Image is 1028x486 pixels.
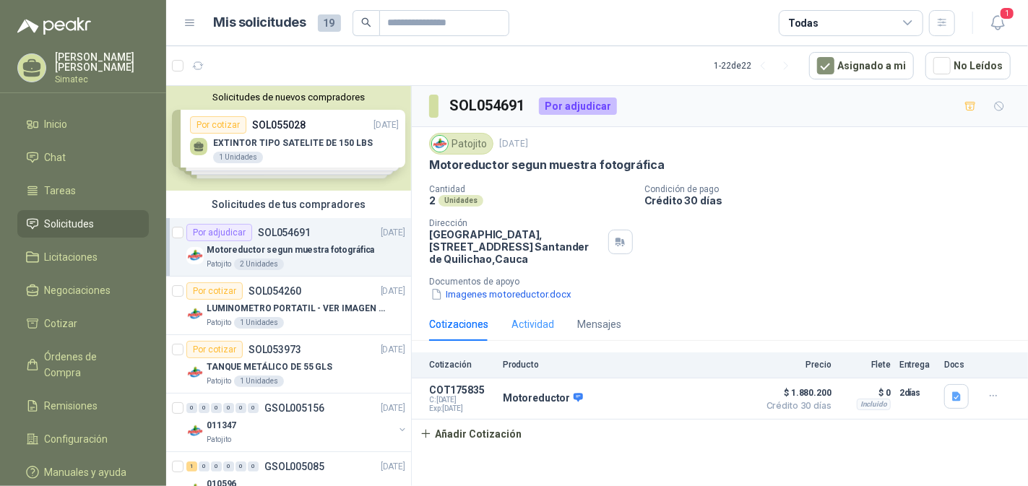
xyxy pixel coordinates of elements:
[381,226,405,240] p: [DATE]
[429,277,1022,287] p: Documentos de apoyo
[499,137,528,151] p: [DATE]
[840,360,891,370] p: Flete
[211,403,222,413] div: 0
[186,403,197,413] div: 0
[17,243,149,271] a: Licitaciones
[999,6,1015,20] span: 1
[186,305,204,323] img: Company Logo
[45,116,68,132] span: Inicio
[361,17,371,27] span: search
[429,396,494,404] span: C: [DATE]
[17,277,149,304] a: Negociaciones
[214,12,306,33] h1: Mis solicitudes
[207,419,236,433] p: 011347
[429,194,436,207] p: 2
[17,459,149,486] a: Manuales y ayuda
[450,95,527,117] h3: SOL054691
[207,360,332,374] p: TANQUE METÁLICO DE 55 GLS
[381,343,405,357] p: [DATE]
[236,461,246,472] div: 0
[429,316,488,332] div: Cotizaciones
[166,86,411,191] div: Solicitudes de nuevos compradoresPor cotizarSOL055028[DATE] EXTINTOR TIPO SATELITE DE 150 LBS1 Un...
[439,195,483,207] div: Unidades
[788,15,818,31] div: Todas
[207,434,231,446] p: Patojito
[248,461,259,472] div: 0
[899,384,936,402] p: 2 días
[264,403,324,413] p: GSOL005156
[45,316,78,331] span: Cotizar
[644,184,1022,194] p: Condición de pago
[45,183,77,199] span: Tareas
[45,149,66,165] span: Chat
[432,136,448,152] img: Company Logo
[429,228,602,265] p: [GEOGRAPHIC_DATA], [STREET_ADDRESS] Santander de Quilichao , Cauca
[429,404,494,413] span: Exp: [DATE]
[166,335,411,394] a: Por cotizarSOL053973[DATE] Company LogoTANQUE METÁLICO DE 55 GLSPatojito1 Unidades
[381,460,405,474] p: [DATE]
[429,384,494,396] p: COT175835
[45,464,127,480] span: Manuales y ayuda
[223,461,234,472] div: 0
[172,92,405,103] button: Solicitudes de nuevos compradores
[809,52,914,79] button: Asignado a mi
[17,310,149,337] a: Cotizar
[207,376,231,387] p: Patojito
[186,399,408,446] a: 0 0 0 0 0 0 GSOL005156[DATE] Company Logo011347Patojito
[503,360,751,370] p: Producto
[234,376,284,387] div: 1 Unidades
[207,317,231,329] p: Patojito
[55,52,149,72] p: [PERSON_NAME] [PERSON_NAME]
[503,392,583,405] p: Motoreductor
[899,360,936,370] p: Entrega
[207,243,374,257] p: Motoreductor segun muestra fotográfica
[166,277,411,335] a: Por cotizarSOL054260[DATE] Company LogoLUMINOMETRO PORTATIL - VER IMAGEN ADJUNTAPatojito1 Unidades
[249,344,301,355] p: SOL053973
[45,431,108,447] span: Configuración
[186,341,243,358] div: Por cotizar
[186,247,204,264] img: Company Logo
[186,282,243,300] div: Por cotizar
[199,403,210,413] div: 0
[45,216,95,232] span: Solicitudes
[412,420,530,448] button: Añadir Cotización
[17,17,91,35] img: Logo peakr
[577,316,621,332] div: Mensajes
[55,75,149,84] p: Simatec
[381,402,405,415] p: [DATE]
[17,392,149,420] a: Remisiones
[644,194,1022,207] p: Crédito 30 días
[429,157,665,173] p: Motoreductor segun muestra fotográfica
[264,461,324,472] p: GSOL005085
[429,133,493,155] div: Patojito
[223,403,234,413] div: 0
[944,360,973,370] p: Docs
[17,177,149,204] a: Tareas
[17,343,149,386] a: Órdenes de Compra
[45,282,111,298] span: Negociaciones
[236,403,246,413] div: 0
[714,54,798,77] div: 1 - 22 de 22
[925,52,1011,79] button: No Leídos
[234,259,284,270] div: 2 Unidades
[186,364,204,381] img: Company Logo
[166,218,411,277] a: Por adjudicarSOL054691[DATE] Company LogoMotoreductor segun muestra fotográficaPatojito2 Unidades
[429,287,573,302] button: Imagenes motoreductor.docx
[985,10,1011,36] button: 1
[186,461,197,472] div: 1
[857,399,891,410] div: Incluido
[249,286,301,296] p: SOL054260
[17,210,149,238] a: Solicitudes
[207,302,386,316] p: LUMINOMETRO PORTATIL - VER IMAGEN ADJUNTA
[258,227,311,238] p: SOL054691
[539,97,617,115] div: Por adjudicar
[429,360,494,370] p: Cotización
[45,349,135,381] span: Órdenes de Compra
[759,402,832,410] span: Crédito 30 días
[511,316,554,332] div: Actividad
[429,218,602,228] p: Dirección
[234,317,284,329] div: 1 Unidades
[840,384,891,402] p: $ 0
[17,144,149,171] a: Chat
[45,249,98,265] span: Licitaciones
